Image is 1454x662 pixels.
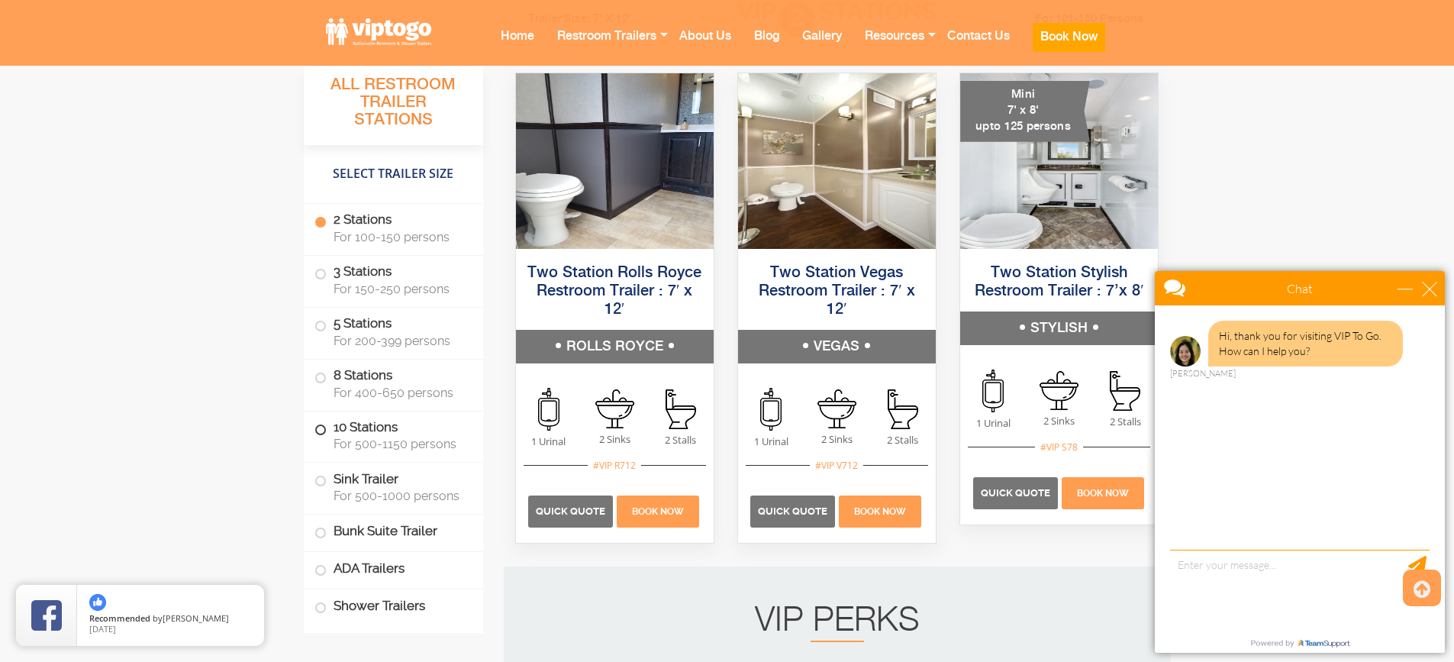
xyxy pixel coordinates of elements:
[960,416,1026,431] span: 1 Urinal
[1040,371,1078,410] img: an icon of sink
[973,485,1059,499] a: Quick Quote
[163,612,229,624] span: [PERSON_NAME]
[546,16,668,76] a: Restroom Trailers
[314,411,472,458] label: 10 Stations
[614,503,701,517] a: Book Now
[837,503,924,517] a: Book Now
[647,433,713,447] span: 2 Stalls
[1146,262,1454,662] iframe: Live Chat Box
[1027,414,1092,428] span: 2 Sinks
[334,230,465,244] span: For 100-150 persons
[975,265,1143,299] a: Two Station Stylish Restroom Trailer : 7’x 8′
[595,389,634,428] img: an icon of sink
[758,505,827,517] span: Quick Quote
[304,71,483,145] h3: All Restroom Trailer Stations
[1092,415,1158,429] span: 2 Stalls
[982,370,1004,412] img: an icon of urinal
[516,434,582,449] span: 1 Urinal
[870,433,936,447] span: 2 Stalls
[31,600,62,631] img: Review Rating
[304,152,483,196] h4: Select Trailer Size
[759,265,914,318] a: Two Station Vegas Restroom Trailer : 7′ x 12′
[738,330,936,363] h5: VEGAS
[804,432,869,447] span: 2 Sinks
[1110,371,1140,411] img: an icon of stall
[854,506,906,517] span: Book Now
[810,458,863,473] div: #VIP V712
[1077,488,1129,499] span: Book Now
[960,81,1090,142] div: Mini 7' x 8' upto 125 persons
[89,614,252,625] span: by
[960,312,1158,345] h5: STYLISH
[1035,440,1083,454] div: #VIP S78
[1033,23,1105,52] button: Book Now
[668,16,743,76] a: About Us
[334,437,465,451] span: For 500-1150 persons
[314,308,472,355] label: 5 Stations
[738,73,936,249] img: Side view of two station restroom trailer with separate doors for males and females
[582,432,647,447] span: 2 Sinks
[738,434,804,449] span: 1 Urinal
[936,16,1021,76] a: Contact Us
[666,389,696,429] img: an icon of stall
[314,552,472,585] label: ADA Trailers
[1021,16,1117,85] a: Book Now
[538,388,559,431] img: an icon of urinal
[334,282,465,296] span: For 150-250 persons
[334,334,465,348] span: For 200-399 persons
[314,515,472,547] label: Bunk Suite Trailer
[89,594,106,611] img: thumbs up icon
[314,204,472,251] label: 2 Stations
[489,16,546,76] a: Home
[743,16,791,76] a: Blog
[791,16,853,76] a: Gallery
[89,612,150,624] span: Recommended
[314,360,472,407] label: 8 Stations
[534,605,1140,642] h2: VIP PERKS
[632,506,684,517] span: Book Now
[1059,485,1146,499] a: Book Now
[760,388,782,431] img: an icon of urinal
[960,73,1158,249] img: A mini restroom trailer with two separate stations and separate doors for males and females
[89,623,116,635] span: [DATE]
[516,330,714,363] h5: ROLLS ROYCE
[588,458,641,473] div: #VIP R712
[536,505,605,517] span: Quick Quote
[314,463,472,510] label: Sink Trailer
[516,73,714,249] img: Side view of two station restroom trailer with separate doors for males and females
[528,503,614,517] a: Quick Quote
[981,487,1050,499] span: Quick Quote
[750,503,837,517] a: Quick Quote
[314,256,472,303] label: 3 Stations
[527,265,701,318] a: Two Station Rolls Royce Restroom Trailer : 7′ x 12′
[334,385,465,399] span: For 400-650 persons
[314,589,472,622] label: Shower Trailers
[888,389,918,429] img: an icon of stall
[853,16,936,76] a: Resources
[817,389,856,428] img: an icon of sink
[334,489,465,503] span: For 500-1000 persons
